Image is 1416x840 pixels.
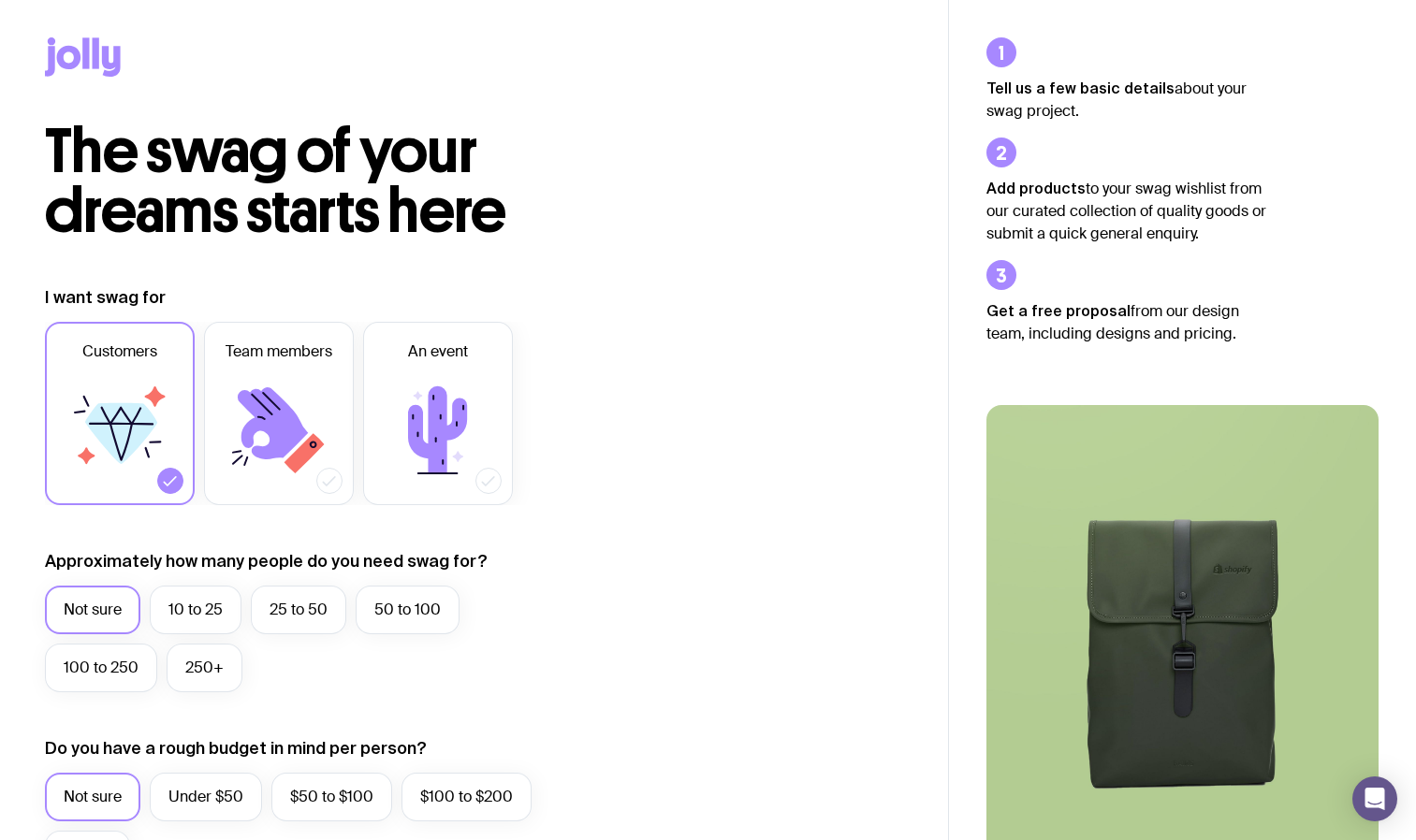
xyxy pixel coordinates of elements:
label: Under $50 [150,773,262,821]
label: $50 to $100 [271,773,392,821]
strong: Get a free proposal [986,302,1131,319]
div: Open Intercom Messenger [1352,776,1397,821]
p: to your swag wishlist from our curated collection of quality goods or submit a quick general enqu... [986,177,1267,245]
label: Do you have a rough budget in mind per person? [45,737,427,760]
label: Not sure [45,586,140,634]
span: Team members [226,340,332,363]
label: 25 to 50 [251,586,346,634]
label: 10 to 25 [150,586,241,634]
label: Not sure [45,773,140,821]
label: $100 to $200 [401,773,532,821]
label: Approximately how many people do you need swag for? [45,550,488,572]
strong: Add products [986,180,1086,196]
label: 250+ [167,644,242,692]
p: from our design team, including designs and pricing. [986,299,1267,345]
label: 100 to 250 [45,644,157,692]
label: 50 to 100 [356,586,460,634]
label: I want swag for [45,286,166,309]
strong: Tell us a few basic details [986,80,1175,96]
span: Customers [82,340,157,363]
span: The swag of your dreams starts here [45,114,506,248]
p: about your swag project. [986,77,1267,123]
span: An event [408,340,468,363]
